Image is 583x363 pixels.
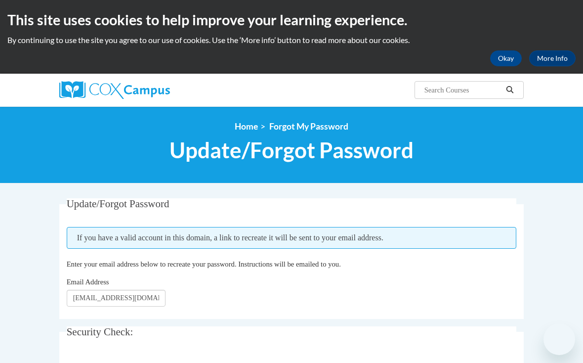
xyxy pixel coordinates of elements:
[423,84,502,96] input: Search Courses
[67,290,166,307] input: Email
[543,323,575,355] iframe: Button to launch messaging window
[67,326,133,338] span: Security Check:
[67,260,341,268] span: Enter your email address below to recreate your password. Instructions will be emailed to you.
[67,198,169,210] span: Update/Forgot Password
[169,137,414,163] span: Update/Forgot Password
[502,84,517,96] button: Search
[490,50,522,66] button: Okay
[7,35,576,45] p: By continuing to use the site you agree to our use of cookies. Use the ‘More info’ button to read...
[269,121,348,132] span: Forgot My Password
[67,227,517,249] span: If you have a valid account in this domain, a link to recreate it will be sent to your email addr...
[67,278,109,286] span: Email Address
[7,10,576,30] h2: This site uses cookies to help improve your learning experience.
[59,81,170,99] img: Cox Campus
[529,50,576,66] a: More Info
[59,81,204,99] a: Cox Campus
[235,121,258,132] a: Home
